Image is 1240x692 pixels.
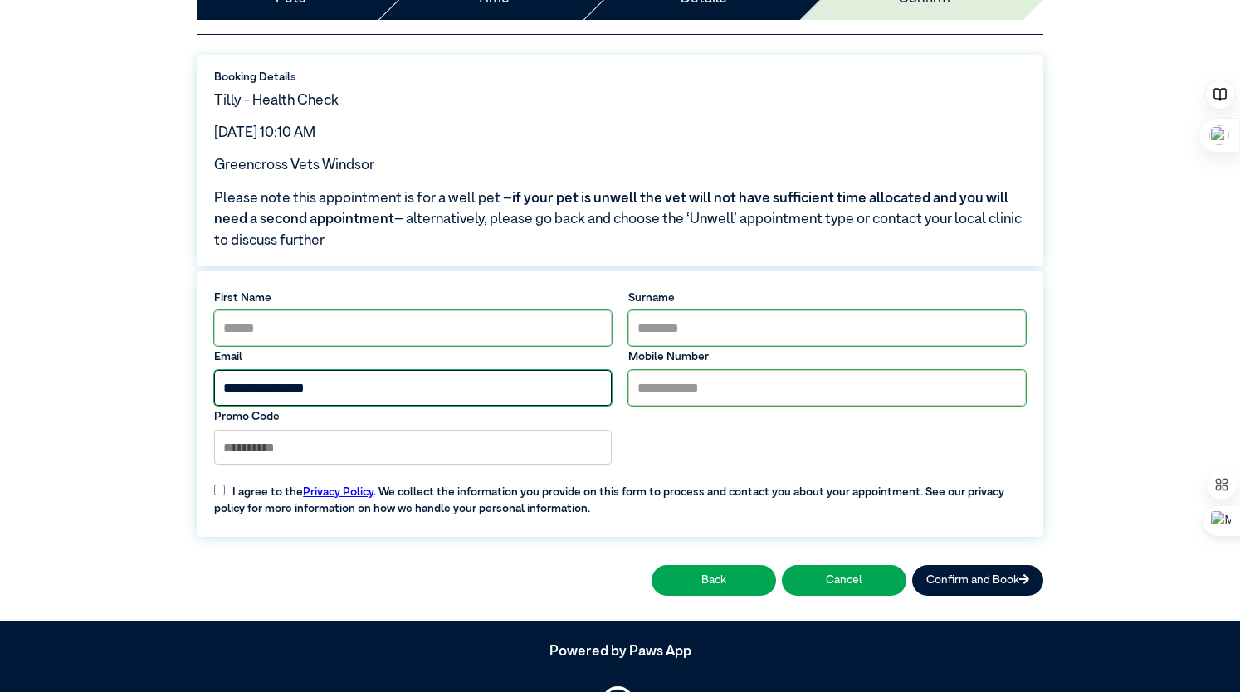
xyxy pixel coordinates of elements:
button: Confirm and Book [912,565,1043,596]
label: Email [214,348,612,365]
label: Promo Code [214,408,612,425]
span: Please note this appointment is for a well pet – – alternatively, please go back and choose the ‘... [214,188,1026,252]
label: First Name [214,290,612,306]
a: Privacy Policy [303,486,373,498]
span: Tilly - Health Check [214,94,339,108]
label: Mobile Number [628,348,1026,365]
label: Surname [628,290,1026,306]
button: Cancel [782,565,906,596]
h5: Powered by Paws App [197,644,1043,660]
label: I agree to the . We collect the information you provide on this form to process and contact you a... [206,472,1034,517]
span: Greencross Vets Windsor [214,158,374,173]
span: [DATE] 10:10 AM [214,126,315,140]
button: Back [652,565,776,596]
label: Booking Details [214,69,1026,85]
input: I agree to thePrivacy Policy. We collect the information you provide on this form to process and ... [214,485,225,495]
span: if your pet is unwell the vet will not have sufficient time allocated and you will need a second ... [214,192,1008,227]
